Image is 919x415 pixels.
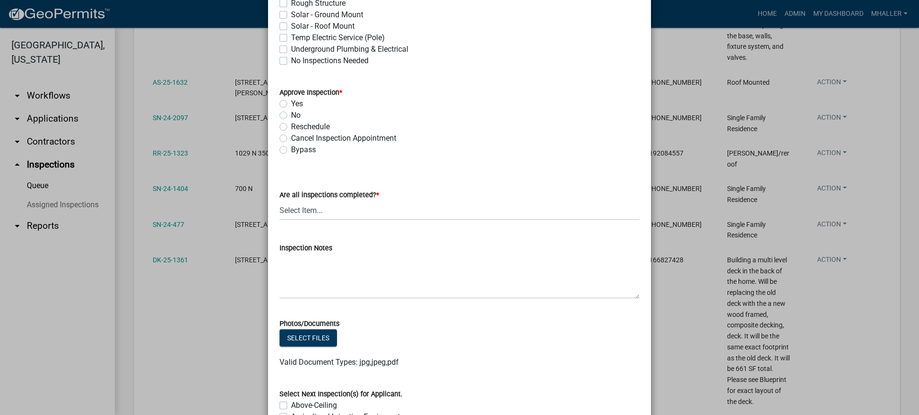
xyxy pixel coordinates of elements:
span: Valid Document Types: jpg,jpeg,pdf [280,358,399,367]
label: Underground Plumbing & Electrical [291,44,408,55]
label: Approve Inspection [280,90,342,96]
button: Select files [280,329,337,347]
label: Solar - Ground Mount [291,9,363,21]
label: Inspection Notes [280,245,332,252]
label: Reschedule [291,121,330,133]
label: No Inspections Needed [291,55,369,67]
label: Photos/Documents [280,321,339,327]
label: Cancel Inspection Appointment [291,133,396,144]
label: Yes [291,98,303,110]
label: Are all inspections completed? [280,192,379,199]
label: Above-Ceiling [291,400,337,411]
label: Temp Electric Service (Pole) [291,32,385,44]
label: No [291,110,301,121]
label: Select Next Inspection(s) for Applicant. [280,391,403,398]
label: Solar - Roof Mount [291,21,355,32]
label: Bypass [291,144,316,156]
